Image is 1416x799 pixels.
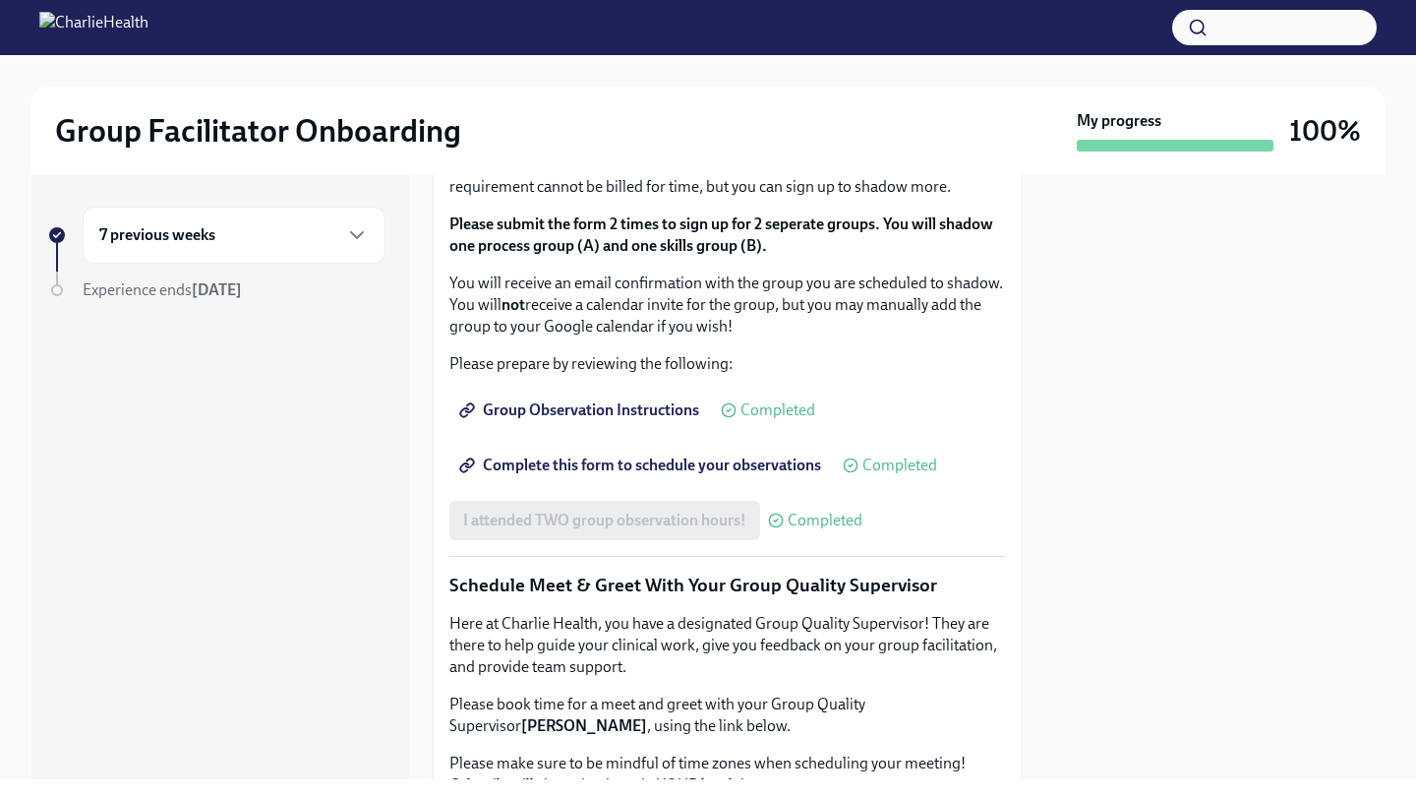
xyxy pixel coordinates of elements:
[740,402,815,418] span: Completed
[39,12,148,43] img: CharlieHealth
[55,111,461,151] h2: Group Facilitator Onboarding
[449,573,1006,598] p: Schedule Meet & Greet With Your Group Quality Supervisor
[463,456,821,475] span: Complete this form to schedule your observations
[521,716,647,735] strong: [PERSON_NAME]
[449,613,1006,678] p: Here at Charlie Health, you have a designated Group Quality Supervisor! They are there to help gu...
[463,400,699,420] span: Group Observation Instructions
[449,273,1006,338] p: You will receive an email confirmation with the group you are scheduled to shadow. You will recei...
[449,353,1006,375] p: Please prepare by reviewing the following:
[862,458,937,473] span: Completed
[449,753,1006,796] p: Please make sure to be mindful of time zones when scheduling your meeting! Calendly will show the...
[192,280,242,299] strong: [DATE]
[449,446,835,485] a: Complete this form to schedule your observations
[1077,110,1161,132] strong: My progress
[99,224,215,246] h6: 7 previous weeks
[788,513,862,528] span: Completed
[1289,113,1361,149] h3: 100%
[501,295,525,314] strong: not
[449,391,713,430] a: Group Observation Instructions
[449,694,1006,737] p: Please book time for a meet and greet with your Group Quality Supervisor , using the link below.
[83,280,242,299] span: Experience ends
[83,207,385,264] div: 7 previous weeks
[449,215,993,255] strong: Please submit the form 2 times to sign up for 2 seperate groups. You will shadow one process grou...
